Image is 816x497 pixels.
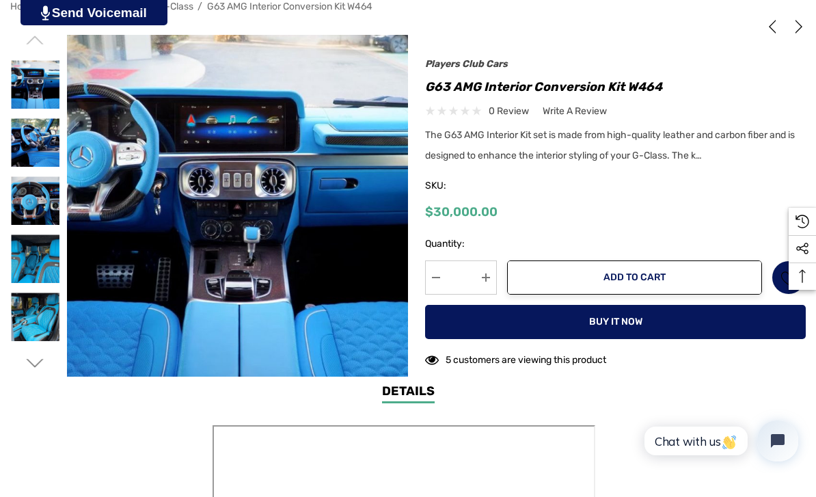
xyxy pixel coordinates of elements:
[425,305,806,339] button: Buy it now
[507,260,762,295] button: Add to Cart
[425,176,493,196] span: SKU:
[27,355,44,372] svg: Go to slide 2 of 9
[425,129,795,161] span: The G63 AMG Interior Kit set is made from high-quality leather and carbon fiber and is designed t...
[11,293,59,341] img: Mercedes G Wagon Interior Kit
[425,236,497,252] label: Quantity:
[10,1,36,12] a: Home
[795,215,809,228] svg: Recently Viewed
[425,204,498,219] span: $30,000.00
[425,76,806,98] h1: G63 AMG Interior Conversion Kit W464
[787,20,806,33] a: Next
[543,103,607,120] a: Write a Review
[11,60,59,109] img: Mercedes G Wagon Interior Kit
[629,409,810,473] iframe: Tidio Chat
[781,270,797,286] svg: Wish List
[425,347,606,368] div: 5 customers are viewing this product
[382,382,435,403] a: Details
[159,1,193,12] a: G-Class
[765,20,785,33] a: Previous
[425,58,508,70] a: Players Club Cars
[489,103,529,120] span: 0 review
[11,118,59,167] img: Mercedes G Wagon Interior Kit
[41,5,50,21] img: PjwhLS0gR2VuZXJhdG9yOiBHcmF2aXQuaW8gLS0+PHN2ZyB4bWxucz0iaHR0cDovL3d3dy53My5vcmcvMjAwMC9zdmciIHhtb...
[789,269,816,283] svg: Top
[11,176,59,225] img: Mercedes G Wagon Interior Kit
[11,234,59,283] img: Mercedes G Wagon Interior Kit
[207,1,372,12] a: G63 AMG Interior Conversion Kit W464
[543,105,607,118] span: Write a Review
[67,35,409,377] img: Mercedes G Wagon Interior Kit
[772,260,806,295] a: Wish List
[795,242,809,256] svg: Social Media
[27,31,44,49] svg: Go to slide 9 of 9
